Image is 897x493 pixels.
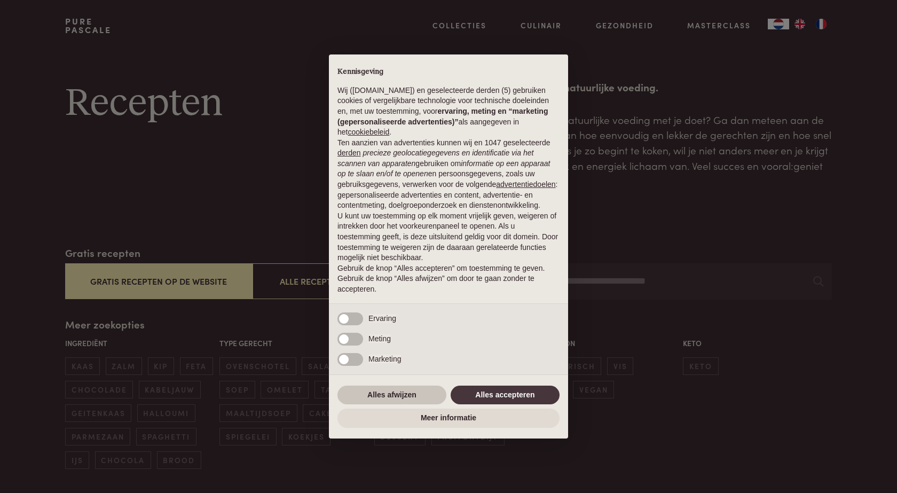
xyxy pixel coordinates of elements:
[337,409,560,428] button: Meer informatie
[337,67,560,77] h2: Kennisgeving
[348,128,389,136] a: cookiebeleid
[368,355,401,363] span: Marketing
[337,211,560,263] p: U kunt uw toestemming op elk moment vrijelijk geven, weigeren of intrekken door het voorkeurenpan...
[337,85,560,138] p: Wij ([DOMAIN_NAME]) en geselecteerde derden (5) gebruiken cookies of vergelijkbare technologie vo...
[337,263,560,295] p: Gebruik de knop “Alles accepteren” om toestemming te geven. Gebruik de knop “Alles afwijzen” om d...
[337,148,361,159] button: derden
[368,334,391,343] span: Meting
[337,386,446,405] button: Alles afwijzen
[496,179,555,190] button: advertentiedoelen
[337,159,550,178] em: informatie op een apparaat op te slaan en/of te openen
[451,386,560,405] button: Alles accepteren
[368,314,396,323] span: Ervaring
[337,107,548,126] strong: ervaring, meting en “marketing (gepersonaliseerde advertenties)”
[337,148,533,168] em: precieze geolocatiegegevens en identificatie via het scannen van apparaten
[337,138,560,211] p: Ten aanzien van advertenties kunnen wij en 1047 geselecteerde gebruiken om en persoonsgegevens, z...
